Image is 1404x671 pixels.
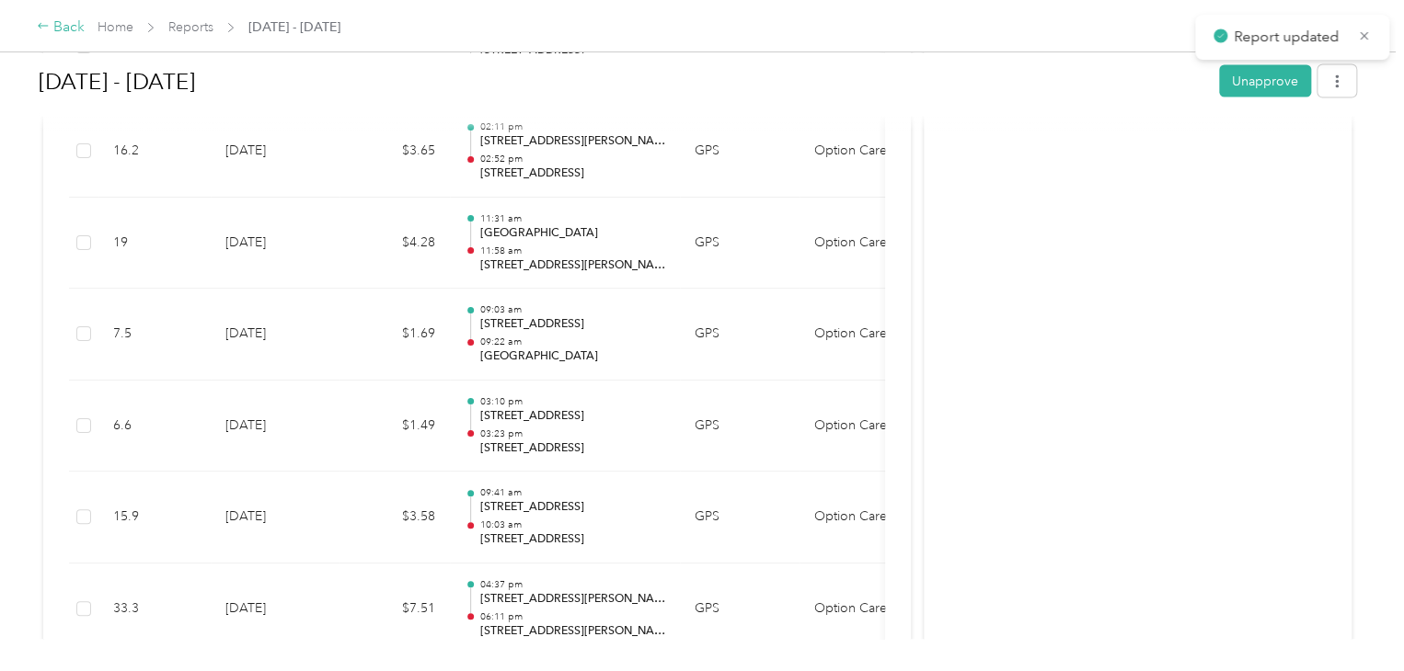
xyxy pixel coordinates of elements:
[479,610,665,623] p: 06:11 pm
[680,289,800,381] td: GPS
[479,518,665,531] p: 10:03 am
[168,19,213,35] a: Reports
[479,395,665,408] p: 03:10 pm
[211,381,339,472] td: [DATE]
[479,486,665,499] p: 09:41 am
[339,381,450,472] td: $1.49
[800,472,938,563] td: Option Care Health
[339,198,450,290] td: $4.28
[211,563,339,655] td: [DATE]
[211,289,339,381] td: [DATE]
[800,563,938,655] td: Option Care Health
[680,106,800,198] td: GPS
[479,531,665,548] p: [STREET_ADDRESS]
[479,245,665,257] p: 11:58 am
[479,408,665,425] p: [STREET_ADDRESS]
[479,440,665,457] p: [STREET_ADDRESS]
[479,623,665,640] p: [STREET_ADDRESS][PERSON_NAME]
[1219,64,1311,97] button: Unapprove
[339,106,450,198] td: $3.65
[98,289,211,381] td: 7.5
[680,563,800,655] td: GPS
[98,19,133,35] a: Home
[479,257,665,274] p: [STREET_ADDRESS][PERSON_NAME]
[211,472,339,563] td: [DATE]
[37,17,85,39] div: Back
[479,165,665,182] p: [STREET_ADDRESS]
[800,289,938,381] td: Option Care Health
[479,348,665,365] p: [GEOGRAPHIC_DATA]
[98,381,211,472] td: 6.6
[98,472,211,563] td: 15.9
[800,198,938,290] td: Option Care Health
[479,212,665,225] p: 11:31 am
[479,316,665,333] p: [STREET_ADDRESS]
[479,427,665,440] p: 03:23 pm
[479,591,665,608] p: [STREET_ADDRESS][PERSON_NAME]
[98,563,211,655] td: 33.3
[39,59,1206,103] h1: Sep 1 - 30, 2025
[211,106,339,198] td: [DATE]
[479,335,665,348] p: 09:22 am
[479,133,665,150] p: [STREET_ADDRESS][PERSON_NAME]
[98,198,211,290] td: 19
[339,563,450,655] td: $7.51
[339,289,450,381] td: $1.69
[479,303,665,316] p: 09:03 am
[479,499,665,516] p: [STREET_ADDRESS]
[680,381,800,472] td: GPS
[800,381,938,472] td: Option Care Health
[680,472,800,563] td: GPS
[1301,568,1404,671] iframe: Everlance-gr Chat Button Frame
[339,472,450,563] td: $3.58
[479,225,665,242] p: [GEOGRAPHIC_DATA]
[479,578,665,591] p: 04:37 pm
[680,198,800,290] td: GPS
[800,106,938,198] td: Option Care Health
[211,198,339,290] td: [DATE]
[479,153,665,165] p: 02:52 pm
[248,17,340,37] span: [DATE] - [DATE]
[98,106,211,198] td: 16.2
[1234,26,1344,49] p: Report updated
